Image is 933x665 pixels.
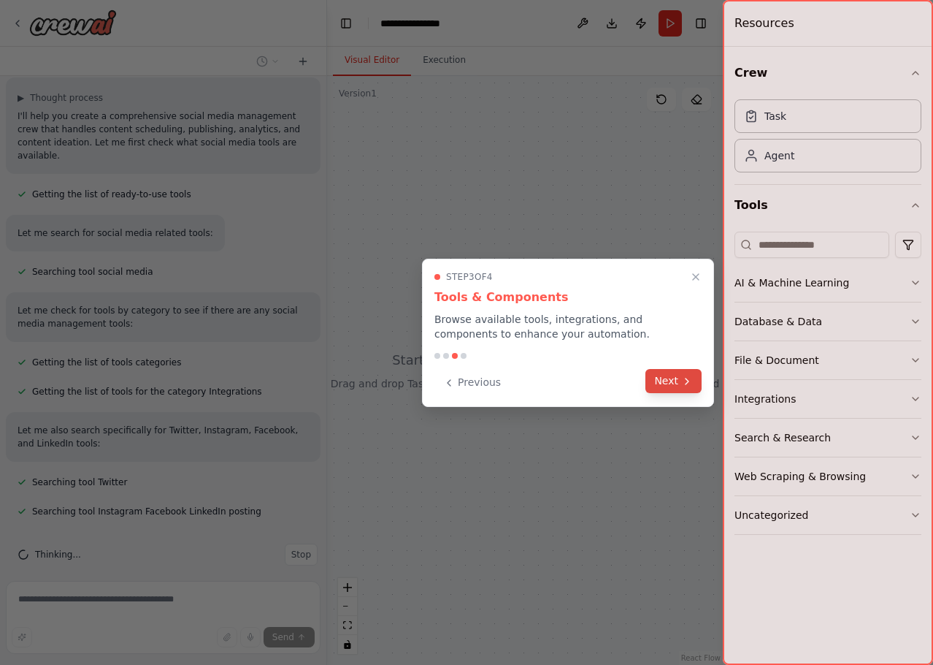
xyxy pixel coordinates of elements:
[336,13,356,34] button: Hide left sidebar
[645,369,702,393] button: Next
[434,289,702,306] h3: Tools & Components
[687,268,704,286] button: Close walkthrough
[434,312,702,341] p: Browse available tools, integrations, and components to enhance your automation.
[434,370,510,395] button: Previous
[446,271,493,283] span: Step 3 of 4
